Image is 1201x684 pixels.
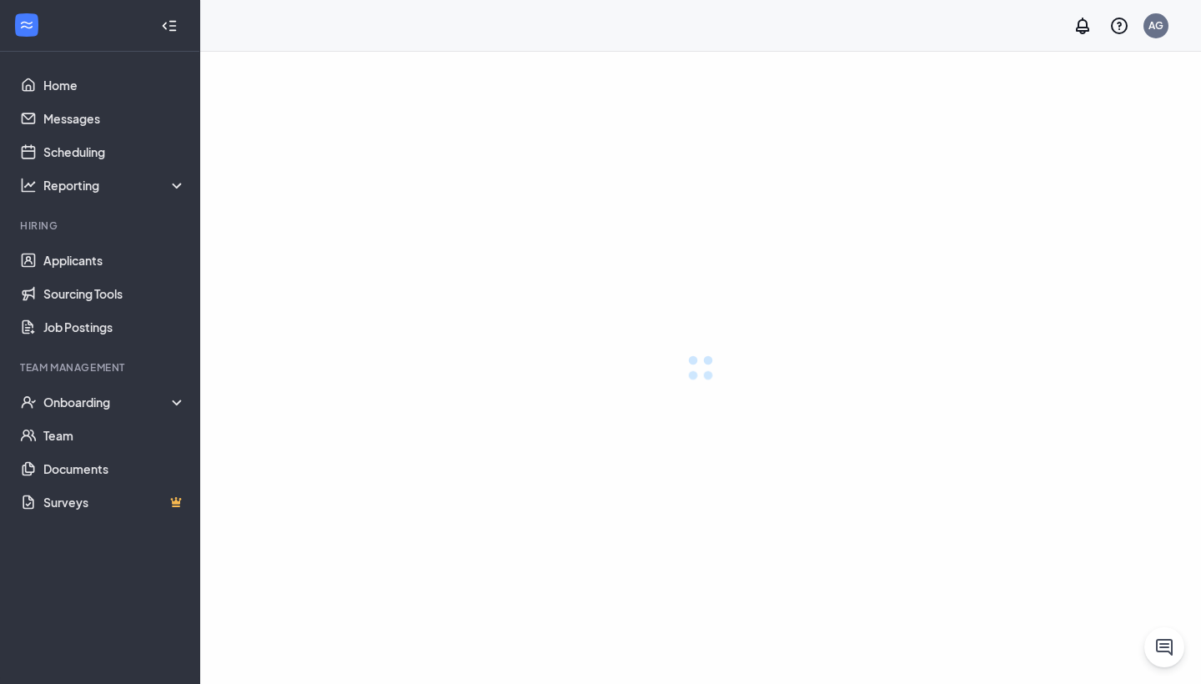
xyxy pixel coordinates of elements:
button: ChatActive [1144,627,1184,667]
div: AG [1148,18,1163,33]
div: Hiring [20,219,183,233]
a: Messages [43,102,186,135]
a: Team [43,419,186,452]
svg: WorkstreamLogo [18,17,35,33]
a: Documents [43,452,186,485]
div: Reporting [43,177,187,194]
a: Home [43,68,186,102]
a: Applicants [43,244,186,277]
svg: UserCheck [20,394,37,410]
a: Scheduling [43,135,186,168]
svg: QuestionInfo [1109,16,1129,36]
svg: ChatActive [1154,637,1174,657]
svg: Collapse [161,18,178,34]
a: Job Postings [43,310,186,344]
div: Team Management [20,360,183,375]
div: Onboarding [43,394,187,410]
a: SurveysCrown [43,485,186,519]
a: Sourcing Tools [43,277,186,310]
svg: Analysis [20,177,37,194]
svg: Notifications [1073,16,1093,36]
